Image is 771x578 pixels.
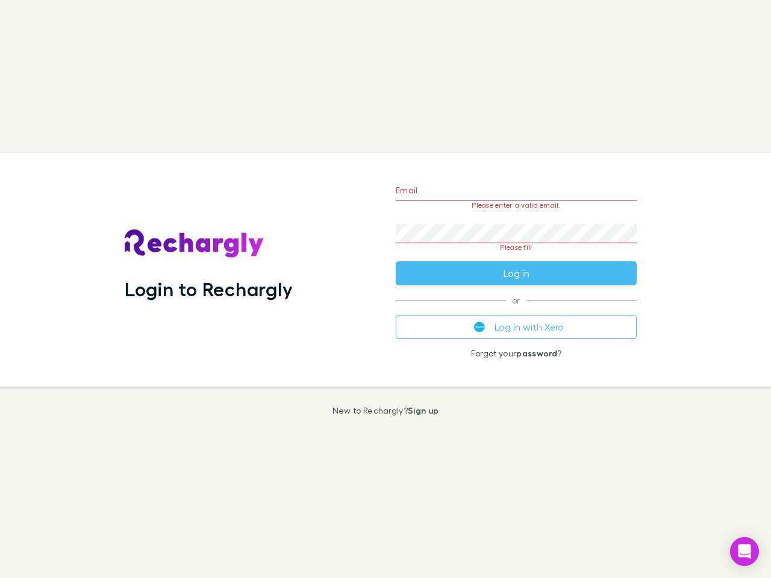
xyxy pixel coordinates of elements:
div: Open Intercom Messenger [730,537,759,566]
p: Please fill [396,243,637,252]
p: New to Rechargly? [332,406,439,415]
a: Sign up [408,405,439,415]
p: Forgot your ? [396,349,637,358]
img: Rechargly's Logo [125,229,264,258]
img: Xero's logo [474,322,485,332]
button: Log in [396,261,637,285]
h1: Login to Rechargly [125,278,293,300]
p: Please enter a valid email. [396,201,637,210]
span: or [396,300,637,300]
a: password [516,348,557,358]
button: Log in with Xero [396,315,637,339]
